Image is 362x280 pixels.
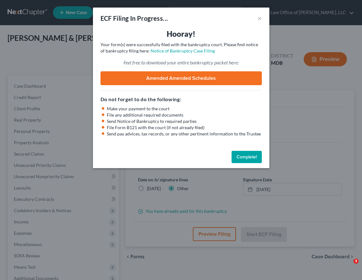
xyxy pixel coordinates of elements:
a: Amended Amended Schedules [101,71,262,85]
a: Notice of Bankruptcy Case Filing [151,48,215,53]
span: Your form(s) were successfully filed with the bankruptcy court. Please find notice of bankruptcy ... [101,42,258,53]
button: × [257,14,262,22]
li: Send Notice of Bankruptcy to required parties [107,118,262,124]
h3: Hooray! [101,29,262,39]
h5: Do not forget to do the following: [101,96,262,103]
li: File any additional required documents [107,112,262,118]
span: 3 [353,259,359,264]
li: Make your payment to the court [107,106,262,112]
iframe: Intercom live chat [341,259,356,274]
li: File Form B121 with the court (if not already filed) [107,124,262,131]
div: ECF Filing In Progress... [101,14,168,23]
li: Send pay advices, tax records, or any other pertinent information to the Trustee [107,131,262,137]
button: Complete! [232,151,262,163]
p: Feel free to download your entire bankruptcy packet here: [101,59,262,66]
